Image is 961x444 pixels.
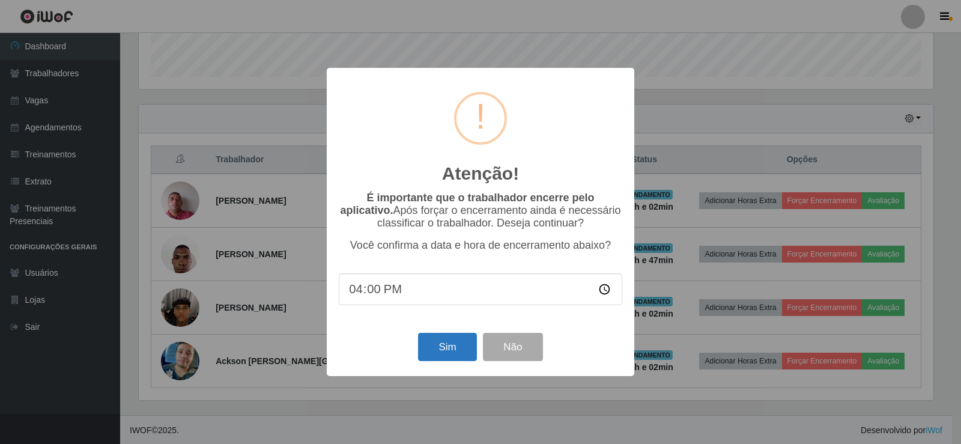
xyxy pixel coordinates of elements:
button: Sim [418,333,476,361]
button: Não [483,333,542,361]
h2: Atenção! [442,163,519,184]
p: Após forçar o encerramento ainda é necessário classificar o trabalhador. Deseja continuar? [339,192,622,230]
b: É importante que o trabalhador encerre pelo aplicativo. [340,192,594,216]
p: Você confirma a data e hora de encerramento abaixo? [339,239,622,252]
